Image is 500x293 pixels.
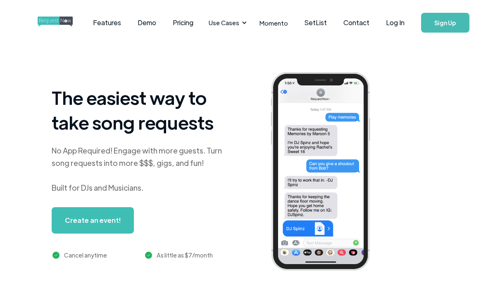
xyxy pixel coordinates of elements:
[204,10,249,35] div: Use Cases
[52,144,238,194] div: No App Required! Engage with more guests. Turn song requests into more $$$, gigs, and fun! Built ...
[262,67,390,279] img: iphone screenshot
[129,10,164,35] a: Demo
[164,10,202,35] a: Pricing
[38,14,64,31] a: home
[157,250,213,260] div: As little as $7/month
[209,18,239,27] div: Use Cases
[251,11,296,35] a: Momento
[378,8,413,37] a: Log In
[145,252,152,259] img: green checkmark
[52,85,238,135] h1: The easiest way to take song requests
[85,10,129,35] a: Features
[52,252,60,259] img: green checkmark
[296,10,335,35] a: SetList
[64,250,107,260] div: Cancel anytime
[421,13,469,33] a: Sign Up
[335,10,378,35] a: Contact
[38,17,88,27] img: requestnow logo
[52,207,134,234] a: Create an event!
